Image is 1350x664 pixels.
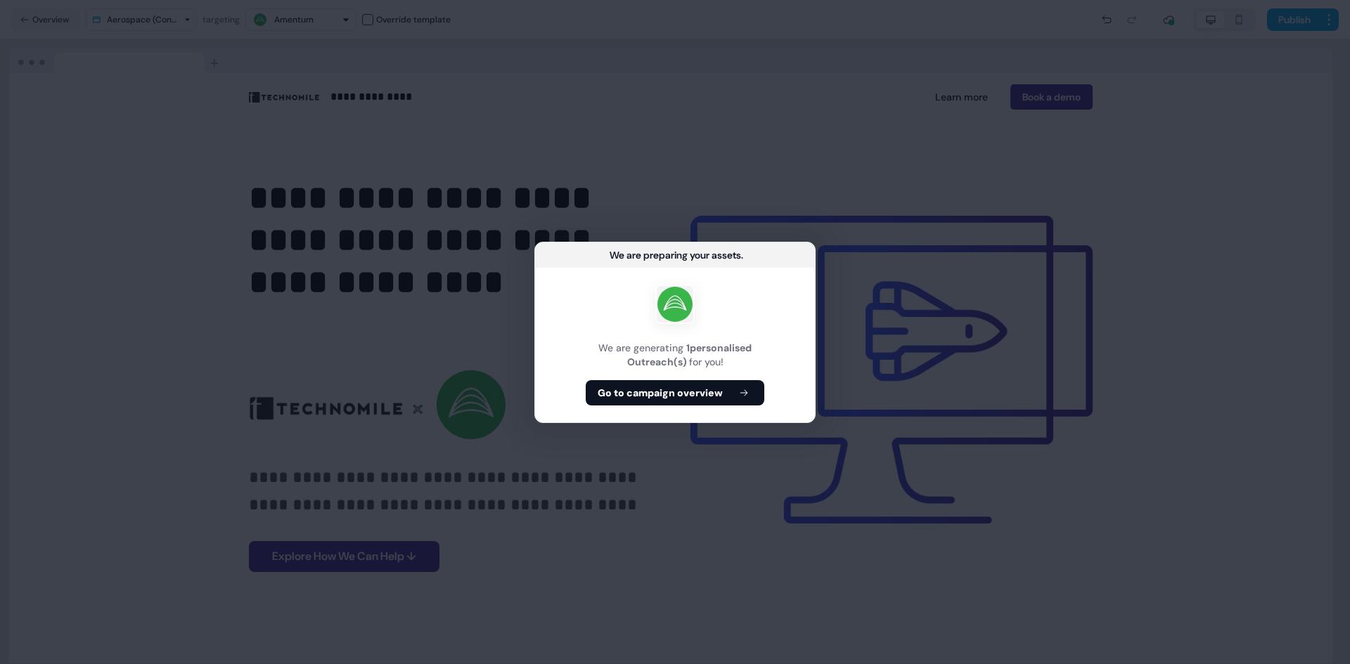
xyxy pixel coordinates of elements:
[627,341,752,368] b: 1 personalised Outreach(s)
[552,341,798,369] div: We are generating for you!
[741,248,743,262] div: ...
[586,380,764,405] button: Go to campaign overview
[598,386,723,400] b: Go to campaign overview
[610,248,741,262] div: We are preparing your assets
